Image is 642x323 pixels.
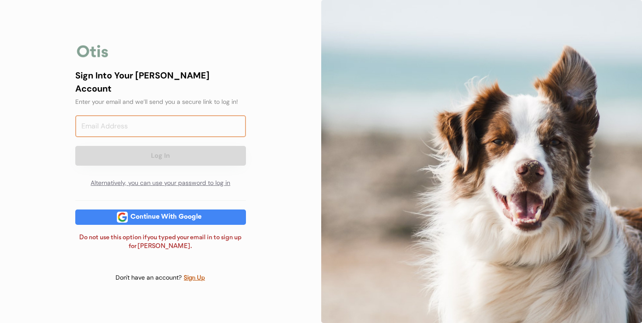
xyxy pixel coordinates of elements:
div: Enter your email and we’ll send you a secure link to log in! [75,97,246,106]
div: Don't have an account? [116,273,183,282]
div: Alternatively, you can use your password to log in [75,174,246,192]
input: Email Address [75,115,246,137]
div: Sign Into Your [PERSON_NAME] Account [75,69,246,95]
button: Log In [75,146,246,166]
div: Do not use this option if you typed your email in to sign up for [PERSON_NAME]. [75,234,246,251]
div: Sign Up [183,273,205,283]
div: Continue With Google [128,214,204,220]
